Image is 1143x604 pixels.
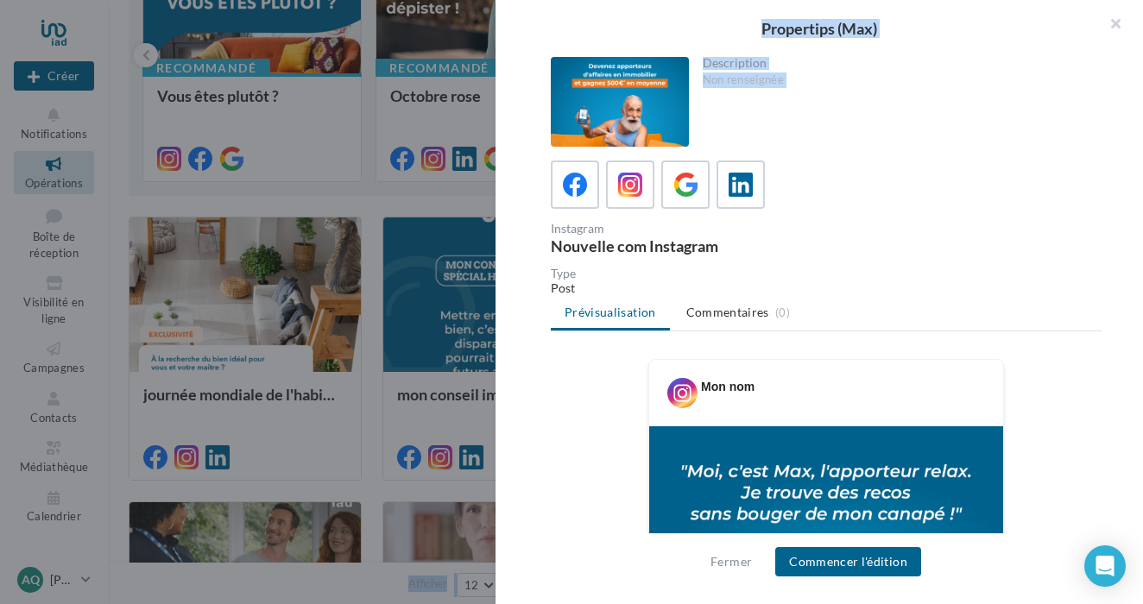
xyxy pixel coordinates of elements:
[704,551,759,572] button: Fermer
[686,304,769,321] span: Commentaires
[775,547,921,576] button: Commencer l'édition
[551,280,1102,297] div: Post
[551,238,819,254] div: Nouvelle com Instagram
[775,305,790,319] span: (0)
[703,72,1089,88] div: Non renseignée
[1084,545,1126,587] div: Open Intercom Messenger
[703,57,1089,69] div: Description
[701,378,755,395] div: Mon nom
[551,267,1102,280] div: Type
[523,21,1115,36] div: Propertips (Max)
[551,223,819,235] div: Instagram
